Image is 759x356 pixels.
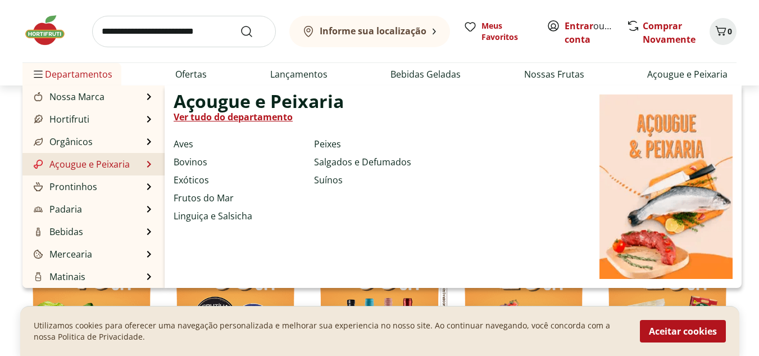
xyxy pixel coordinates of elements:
a: Lançamentos [270,67,328,81]
a: Nossa MarcaNossa Marca [31,90,104,103]
span: Departamentos [31,61,112,88]
a: BebidasBebidas [31,225,83,238]
img: Nossa Marca [34,92,43,101]
a: Linguiça e Salsicha [174,209,252,223]
img: Prontinhos [34,182,43,191]
span: ou [565,19,615,46]
img: Açougue e Peixaria [34,160,43,169]
a: Bebidas Geladas [390,67,461,81]
a: Nossas Frutas [524,67,584,81]
button: Informe sua localização [289,16,450,47]
a: Meus Favoritos [463,20,533,43]
a: Ofertas [175,67,207,81]
img: Padaria [34,205,43,214]
a: MerceariaMercearia [31,247,92,261]
a: HortifrutiHortifruti [31,112,89,126]
img: Bebidas [34,227,43,236]
b: Informe sua localização [320,25,426,37]
a: MatinaisMatinais [31,270,85,283]
button: Menu [31,61,45,88]
span: Meus Favoritos [481,20,533,43]
a: OrgânicosOrgânicos [31,135,93,148]
input: search [92,16,276,47]
img: Açougue e Peixaria [599,94,733,279]
a: Criar conta [565,20,626,46]
img: Hortifruti [22,13,79,47]
a: PadariaPadaria [31,202,82,216]
a: Frios, Queijos e LaticíniosFrios, Queijos e Laticínios [31,286,143,313]
a: Suínos [314,173,343,187]
p: Utilizamos cookies para oferecer uma navegação personalizada e melhorar sua experiencia no nosso ... [34,320,626,343]
img: Orgânicos [34,137,43,146]
span: 0 [728,26,732,37]
a: Aves [174,137,193,151]
a: ProntinhosProntinhos [31,180,97,193]
a: Entrar [565,20,593,32]
button: Aceitar cookies [640,320,726,343]
a: Açougue e Peixaria [647,67,728,81]
img: Matinais [34,272,43,281]
a: Salgados e Defumados [314,155,411,169]
img: Mercearia [34,250,43,259]
img: Hortifruti [34,115,43,124]
a: Açougue e PeixariaAçougue e Peixaria [31,157,130,171]
a: Bovinos [174,155,207,169]
button: Submit Search [240,25,267,38]
button: Carrinho [710,18,737,45]
a: Ver tudo do departamento [174,110,293,124]
span: Açougue e Peixaria [174,94,344,108]
a: Exóticos [174,173,209,187]
a: Peixes [314,137,341,151]
a: Frutos do Mar [174,191,234,205]
a: Comprar Novamente [643,20,696,46]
